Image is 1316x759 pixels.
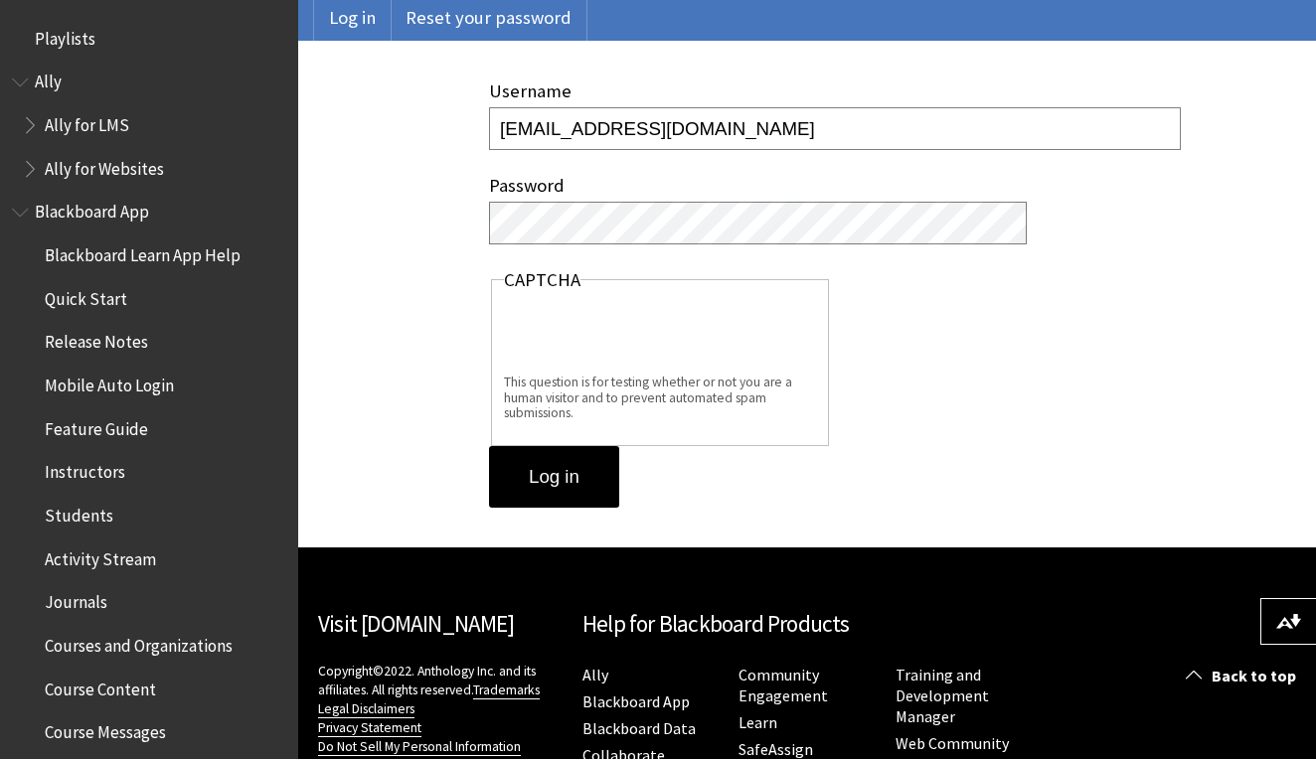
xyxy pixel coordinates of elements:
a: Visit [DOMAIN_NAME] [318,609,514,638]
a: Ally [582,665,608,685]
a: Trademarks [473,682,540,699]
span: Feature Guide [45,412,148,439]
span: Course Messages [45,716,166,743]
input: Log in [489,446,619,508]
a: Legal Disclaimers [318,700,414,718]
a: Back to top [1171,658,1316,694]
span: Courses and Organizations [45,629,233,656]
span: Students [45,499,113,526]
a: Community Engagement [739,665,828,706]
a: Training and Development Manager [896,665,989,727]
nav: Book outline for Anthology Ally Help [12,66,286,186]
a: Learn [739,712,777,733]
iframe: reCAPTCHA [504,297,806,375]
a: Blackboard Data [582,718,696,739]
p: Copyright©2022. Anthology Inc. and its affiliates. All rights reserved. [318,662,563,756]
a: Privacy Statement [318,719,421,737]
span: Ally [35,66,62,92]
span: Ally for LMS [45,108,129,135]
span: Course Content [45,673,156,699]
span: Blackboard Learn App Help [45,238,241,265]
span: Activity Stream [45,542,156,569]
label: Username [489,79,572,102]
label: Password [489,174,565,197]
span: Journals [45,586,107,613]
span: Release Notes [45,326,148,353]
span: Quick Start [45,282,127,309]
legend: CAPTCHA [504,269,580,291]
h2: Help for Blackboard Products [582,607,1032,642]
span: Mobile Auto Login [45,369,174,395]
a: Do Not Sell My Personal Information [318,738,521,756]
span: Ally for Websites [45,152,164,179]
a: Blackboard App [582,691,690,712]
span: Blackboard App [35,196,149,223]
span: Instructors [45,456,125,483]
span: Playlists [35,22,95,49]
div: This question is for testing whether or not you are a human visitor and to prevent automated spam... [504,375,817,421]
nav: Book outline for Playlists [12,22,286,56]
